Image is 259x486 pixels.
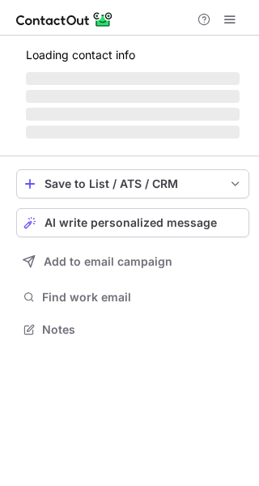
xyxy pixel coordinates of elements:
button: Find work email [16,286,249,309]
span: Find work email [42,290,243,305]
span: ‌ [26,90,240,103]
span: ‌ [26,72,240,85]
span: Notes [42,322,243,337]
span: Add to email campaign [44,255,172,268]
button: save-profile-one-click [16,169,249,198]
img: ContactOut v5.3.10 [16,10,113,29]
button: Add to email campaign [16,247,249,276]
span: AI write personalized message [45,216,217,229]
span: ‌ [26,126,240,139]
p: Loading contact info [26,49,240,62]
div: Save to List / ATS / CRM [45,177,221,190]
button: Notes [16,318,249,341]
button: AI write personalized message [16,208,249,237]
span: ‌ [26,108,240,121]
